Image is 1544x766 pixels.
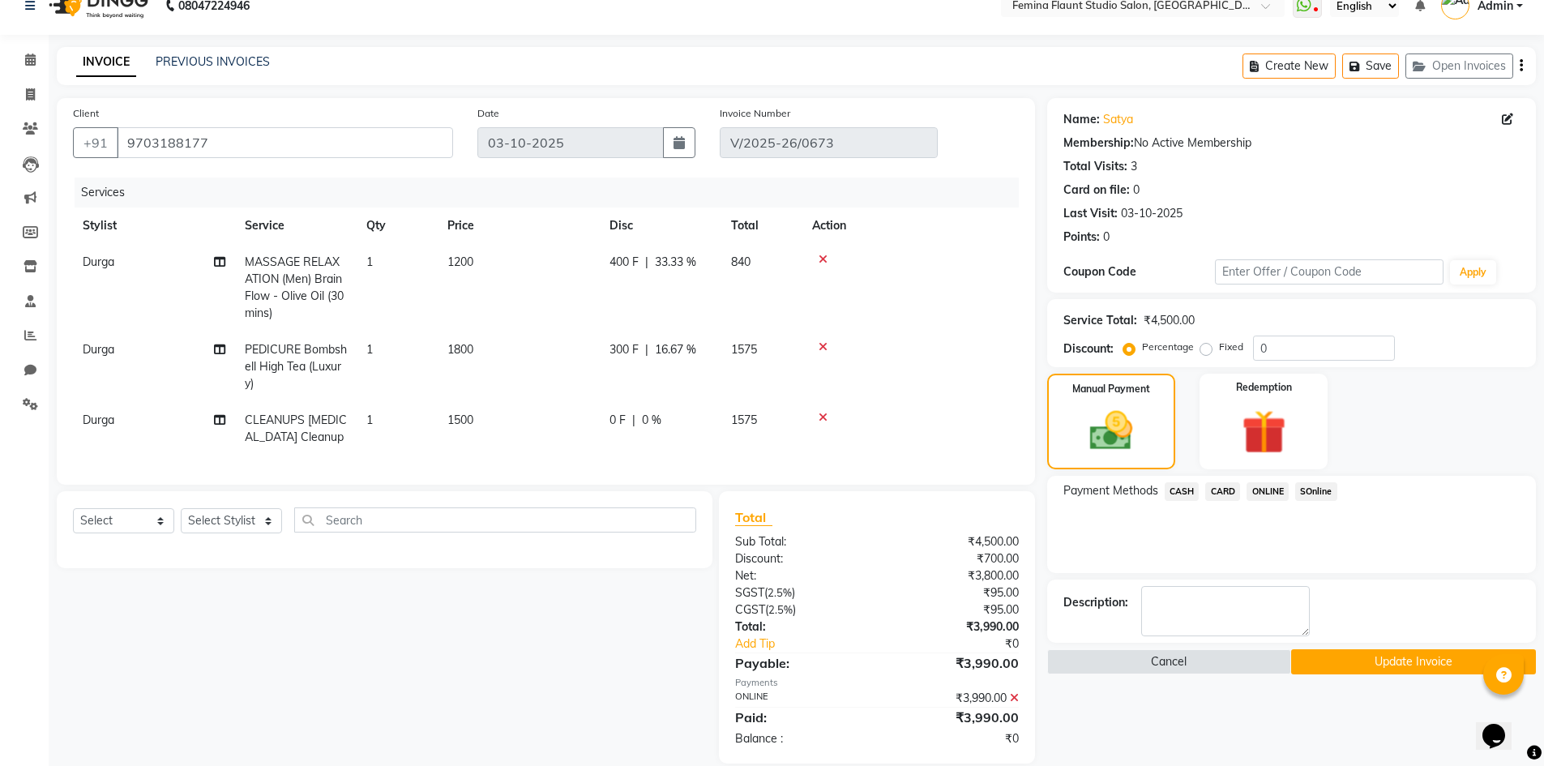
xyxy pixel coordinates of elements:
div: Total Visits: [1063,158,1127,175]
div: ( ) [723,584,877,601]
div: 0 [1103,229,1110,246]
div: 03-10-2025 [1121,205,1183,222]
div: ₹3,990.00 [877,653,1031,673]
span: 1575 [731,413,757,427]
a: Satya [1103,111,1133,128]
span: 1575 [731,342,757,357]
div: ₹3,990.00 [877,690,1031,707]
span: Durga [83,342,114,357]
span: 840 [731,255,751,269]
label: Client [73,106,99,121]
div: Membership: [1063,135,1134,152]
div: ₹700.00 [877,550,1031,567]
div: Paid: [723,708,877,727]
span: 400 F [609,254,639,271]
img: _gift.svg [1228,404,1300,460]
a: Add Tip [723,635,902,653]
input: Search by Name/Mobile/Email/Code [117,127,453,158]
span: MASSAGE RELAXATION (Men) Brain Flow - Olive Oil (30 mins) [245,255,344,320]
button: +91 [73,127,118,158]
div: Last Visit: [1063,205,1118,222]
div: Card on file: [1063,182,1130,199]
th: Action [802,208,1019,244]
div: 3 [1131,158,1137,175]
div: ₹3,800.00 [877,567,1031,584]
div: Balance : [723,730,877,747]
div: Coupon Code [1063,263,1216,280]
div: Services [75,178,1031,208]
label: Date [477,106,499,121]
div: No Active Membership [1063,135,1520,152]
button: Update Invoice [1291,649,1536,674]
span: Durga [83,413,114,427]
th: Total [721,208,802,244]
div: Description: [1063,594,1128,611]
a: INVOICE [76,48,136,77]
span: SGST [735,585,764,600]
div: Payments [735,676,1018,690]
span: 1 [366,413,373,427]
span: 1 [366,342,373,357]
span: 300 F [609,341,639,358]
div: ( ) [723,601,877,618]
div: Name: [1063,111,1100,128]
div: ₹4,500.00 [1144,312,1195,329]
label: Redemption [1236,380,1292,395]
div: ₹4,500.00 [877,533,1031,550]
button: Cancel [1047,649,1292,674]
span: 2.5% [768,586,792,599]
label: Manual Payment [1072,382,1150,396]
span: ONLINE [1247,482,1289,501]
div: Discount: [1063,340,1114,357]
button: Save [1342,53,1399,79]
th: Qty [357,208,438,244]
button: Create New [1242,53,1336,79]
div: Net: [723,567,877,584]
th: Disc [600,208,721,244]
input: Enter Offer / Coupon Code [1215,259,1443,285]
label: Fixed [1219,340,1243,354]
div: ₹95.00 [877,584,1031,601]
span: Payment Methods [1063,482,1158,499]
span: 1800 [447,342,473,357]
iframe: chat widget [1476,701,1528,750]
span: CGST [735,602,765,617]
div: Payable: [723,653,877,673]
span: 1 [366,255,373,269]
div: ₹0 [903,635,1031,653]
span: CLEANUPS [MEDICAL_DATA] Cleanup [245,413,347,444]
th: Service [235,208,357,244]
button: Open Invoices [1405,53,1513,79]
span: CARD [1205,482,1240,501]
a: PREVIOUS INVOICES [156,54,270,69]
span: | [645,254,648,271]
div: Discount: [723,550,877,567]
div: ONLINE [723,690,877,707]
div: 0 [1133,182,1140,199]
span: 0 % [642,412,661,429]
span: | [632,412,635,429]
div: Sub Total: [723,533,877,550]
span: CASH [1165,482,1200,501]
div: ₹0 [877,730,1031,747]
span: Durga [83,255,114,269]
input: Search [294,507,696,533]
th: Price [438,208,600,244]
div: ₹3,990.00 [877,618,1031,635]
span: PEDICURE Bombshell High Tea (Luxury) [245,342,347,391]
div: Total: [723,618,877,635]
div: Service Total: [1063,312,1137,329]
span: SOnline [1295,482,1337,501]
span: 33.33 % [655,254,696,271]
span: Total [735,509,772,526]
div: ₹3,990.00 [877,708,1031,727]
button: Apply [1450,260,1496,285]
span: 1200 [447,255,473,269]
span: 1500 [447,413,473,427]
th: Stylist [73,208,235,244]
img: _cash.svg [1076,406,1146,456]
div: ₹95.00 [877,601,1031,618]
label: Percentage [1142,340,1194,354]
div: Points: [1063,229,1100,246]
span: 16.67 % [655,341,696,358]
